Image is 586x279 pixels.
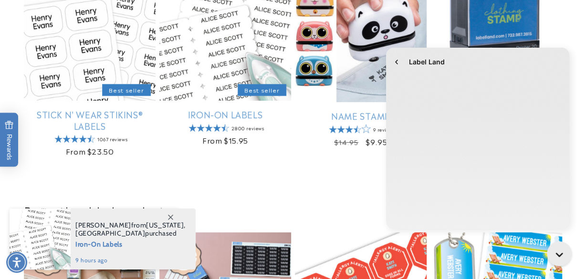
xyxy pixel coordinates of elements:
[295,111,427,122] a: Name Stamp
[6,252,27,273] div: Accessibility Menu
[24,109,156,131] a: Stick N' Wear Stikins® Labels
[75,221,186,238] span: from , purchased
[24,203,562,218] h2: Recently added products
[75,229,145,238] span: [GEOGRAPHIC_DATA]
[75,221,131,229] span: [PERSON_NAME]
[379,43,576,236] iframe: Gorgias live chat window
[146,221,184,229] span: [US_STATE]
[159,109,291,120] a: Iron-On Labels
[5,120,14,160] span: Rewards
[542,238,576,269] iframe: Gorgias live chat messenger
